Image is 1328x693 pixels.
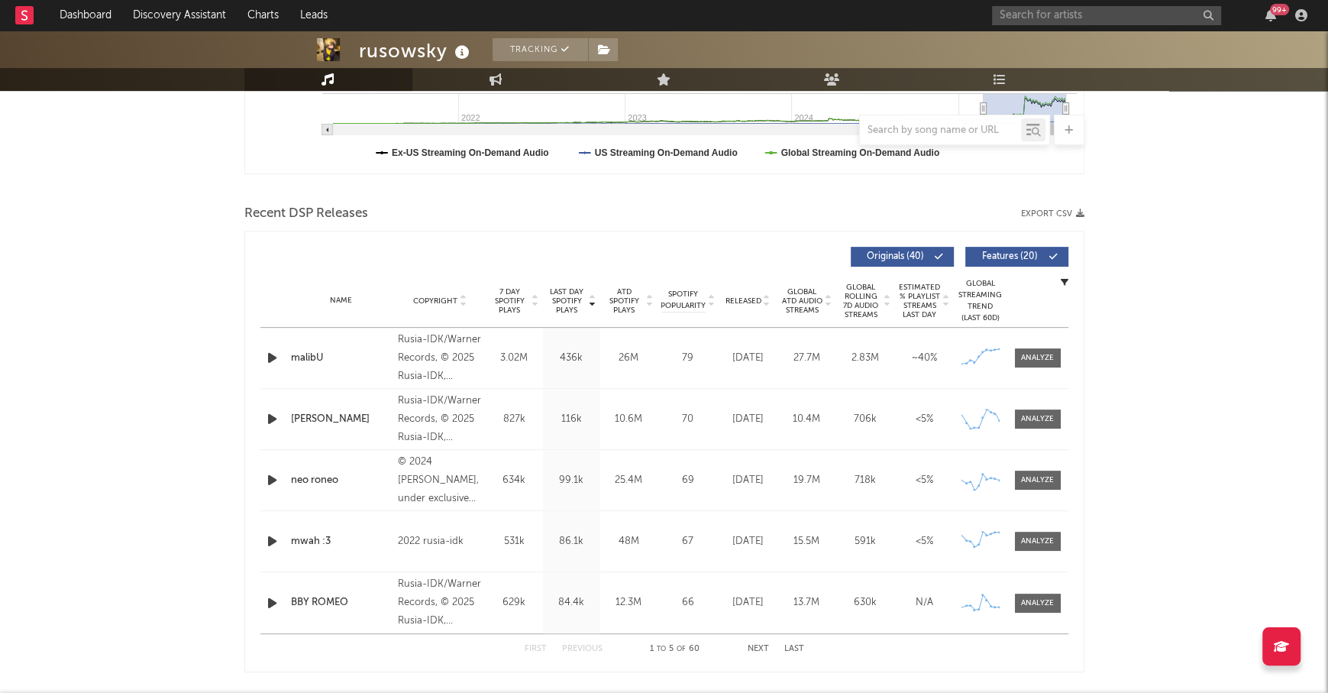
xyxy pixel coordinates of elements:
[398,331,481,386] div: Rusia-IDK/Warner Records, © 2025 Rusia-IDK, S.L./Warner Records Inc., under exclusive license fro...
[851,247,954,267] button: Originals(40)
[784,645,804,653] button: Last
[861,252,931,261] span: Originals ( 40 )
[398,575,481,630] div: Rusia-IDK/Warner Records, © 2025 Rusia-IDK, S.L./Warner Records Inc., under exclusive license fro...
[899,412,950,427] div: <5%
[291,412,391,427] a: [PERSON_NAME]
[899,283,941,319] span: Estimated % Playlist Streams Last Day
[661,289,706,312] span: Spotify Popularity
[781,351,832,366] div: 27.7M
[604,287,645,315] span: ATD Spotify Plays
[661,412,715,427] div: 70
[840,534,891,549] div: 591k
[840,283,882,319] span: Global Rolling 7D Audio Streams
[604,473,654,488] div: 25.4M
[490,287,530,315] span: 7 Day Spotify Plays
[490,412,539,427] div: 827k
[525,645,547,653] button: First
[725,296,761,306] span: Released
[493,38,588,61] button: Tracking
[547,595,596,610] div: 84.4k
[722,473,774,488] div: [DATE]
[661,534,715,549] div: 67
[562,645,603,653] button: Previous
[392,147,549,158] text: Ex-US Streaming On-Demand Audio
[1270,4,1289,15] div: 99 +
[244,205,368,223] span: Recent DSP Releases
[781,473,832,488] div: 19.7M
[661,351,715,366] div: 79
[604,595,654,610] div: 12.3M
[748,645,769,653] button: Next
[398,453,481,508] div: © 2024 [PERSON_NAME], under exclusive license to Rusia-IDK, S.L./Warner Records Inc.
[840,595,891,610] div: 630k
[780,147,939,158] text: Global Streaming On-Demand Audio
[781,287,823,315] span: Global ATD Audio Streams
[490,595,539,610] div: 629k
[291,534,391,549] a: mwah :3
[781,595,832,610] div: 13.7M
[291,295,391,306] div: Name
[860,125,1021,137] input: Search by song name or URL
[1265,9,1276,21] button: 99+
[1021,209,1084,219] button: Export CSV
[899,595,950,610] div: N/A
[781,412,832,427] div: 10.4M
[899,473,950,488] div: <5%
[657,646,666,653] span: to
[899,351,950,366] div: ~ 40 %
[490,473,539,488] div: 634k
[398,392,481,447] div: Rusia-IDK/Warner Records, © 2025 Rusia-IDK, S.L./Warner Records Inc., under exclusive license fro...
[975,252,1045,261] span: Features ( 20 )
[781,534,832,549] div: 15.5M
[899,534,950,549] div: <5%
[413,296,457,306] span: Copyright
[604,412,654,427] div: 10.6M
[722,351,774,366] div: [DATE]
[992,6,1221,25] input: Search for artists
[547,534,596,549] div: 86.1k
[840,412,891,427] div: 706k
[547,473,596,488] div: 99.1k
[840,351,891,366] div: 2.83M
[722,595,774,610] div: [DATE]
[547,351,596,366] div: 436k
[359,38,473,63] div: rusowsky
[661,595,715,610] div: 66
[594,147,737,158] text: US Streaming On-Demand Audio
[291,595,391,610] a: BBY ROMEO
[840,473,891,488] div: 718k
[398,533,481,551] div: 2022 rusia-idk
[958,278,1003,324] div: Global Streaming Trend (Last 60D)
[604,534,654,549] div: 48M
[490,534,539,549] div: 531k
[722,534,774,549] div: [DATE]
[661,473,715,488] div: 69
[291,473,391,488] a: neo roneo
[965,247,1068,267] button: Features(20)
[633,640,717,659] div: 1 5 60
[291,351,391,366] a: malibU
[547,287,587,315] span: Last Day Spotify Plays
[722,412,774,427] div: [DATE]
[490,351,539,366] div: 3.02M
[604,351,654,366] div: 26M
[547,412,596,427] div: 116k
[677,646,686,653] span: of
